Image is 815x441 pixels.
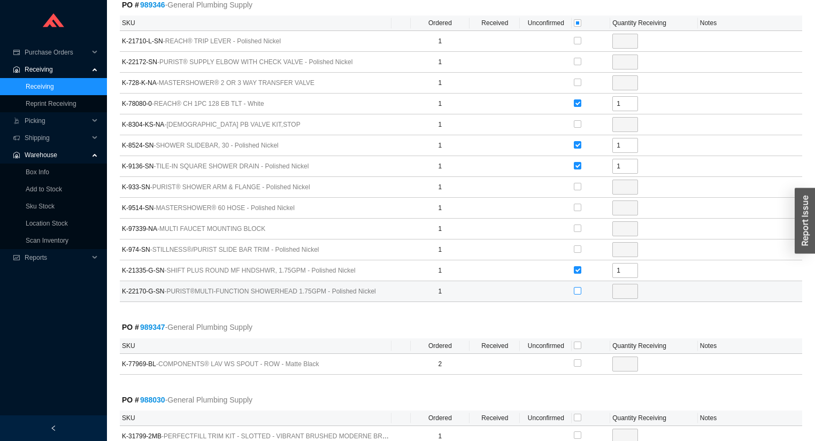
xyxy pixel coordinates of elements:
[411,354,470,375] td: 2
[26,168,49,176] a: Box Info
[411,338,470,354] th: Ordered
[25,129,89,146] span: Shipping
[122,223,389,234] span: K-97339-NA
[164,288,375,295] span: - PURIST®MULTI-FUNCTION SHOWERHEAD 1.75GPM - Polished Nickel
[140,1,165,9] a: 989346
[122,203,389,213] span: K-9514-SN
[26,220,68,227] a: Location Stock
[150,183,310,191] span: - PURIST® SHOWER ARM & FLANGE - Polished Nickel
[610,16,698,31] th: Quantity Receiving
[50,425,57,431] span: left
[411,94,470,114] td: 1
[122,359,389,369] span: K-77969-BL
[411,219,470,239] td: 1
[25,44,89,61] span: Purchase Orders
[140,323,165,331] a: 989347
[411,239,470,260] td: 1
[26,83,54,90] a: Receiving
[26,203,55,210] a: Sku Stock
[25,112,89,129] span: Picking
[470,16,520,31] th: Received
[411,16,470,31] th: Ordered
[122,323,165,331] strong: PO #
[122,182,389,192] span: K-933-SN
[411,198,470,219] td: 1
[411,177,470,198] td: 1
[157,58,352,66] span: - PURIST® SUPPLY ELBOW WITH CHECK VALVE - Polished Nickel
[26,237,68,244] a: Scan Inventory
[122,1,165,9] strong: PO #
[164,267,355,274] span: - SHIFT PLUS ROUND MF HNDSHWR, 1.75GPM - Polished Nickel
[26,100,76,107] a: Reprint Receiving
[13,49,20,56] span: credit-card
[698,16,802,31] th: Notes
[25,61,89,78] span: Receiving
[163,37,281,45] span: - REACH® TRIP LEVER - Polished Nickel
[26,185,62,193] a: Add to Stock
[157,79,314,87] span: - MASTERSHOWER® 2 OR 3 WAY TRANSFER VALVE
[120,338,391,354] th: SKU
[25,146,89,164] span: Warehouse
[411,31,470,52] td: 1
[164,121,300,128] span: - [DEMOGRAPHIC_DATA] PB VALVE KIT,STOP
[411,52,470,73] td: 1
[153,163,309,170] span: - TILE-IN SQUARE SHOWER DRAIN - Polished Nickel
[122,98,389,109] span: K-78080-0
[698,338,802,354] th: Notes
[411,135,470,156] td: 1
[150,246,319,253] span: - STILLNESS®/PURIST SLIDE BAR TRIM - Polished Nickel
[411,260,470,281] td: 1
[122,244,389,255] span: K-974-SN
[140,396,165,404] a: 988030
[152,100,264,107] span: - REACH® CH 1PC 128 EB TLT - White
[610,411,698,426] th: Quantity Receiving
[411,114,470,135] td: 1
[156,360,319,368] span: - COMPONENTS® LAV WS SPOUT - ROW - Matte Black
[411,156,470,177] td: 1
[122,36,389,47] span: K-21710-L-SN
[122,57,389,67] span: K-22172-SN
[411,411,470,426] th: Ordered
[411,281,470,302] td: 1
[120,16,391,31] th: SKU
[25,249,89,266] span: Reports
[13,254,20,261] span: fund
[520,16,572,31] th: Unconfirmed
[153,204,295,212] span: - MASTERSHOWER® 60 HOSE - Polished Nickel
[122,119,389,130] span: K-8304-KS-NA
[157,225,265,233] span: - MULTI FAUCET MOUNTING BLOCK
[122,396,165,404] strong: PO #
[122,78,389,88] span: K-728-K-NA
[165,321,252,334] span: - General Plumbing Supply
[520,338,572,354] th: Unconfirmed
[470,338,520,354] th: Received
[122,286,389,297] span: K-22170-G-SN
[122,265,389,276] span: K-21335-G-SN
[520,411,572,426] th: Unconfirmed
[470,411,520,426] th: Received
[698,411,802,426] th: Notes
[162,432,395,440] span: - PERFECTFILL TRIM KIT - SLOTTED - VIBRANT BRUSHED MODERNE BRASS
[165,394,252,406] span: - General Plumbing Supply
[610,338,698,354] th: Quantity Receiving
[120,411,391,426] th: SKU
[122,161,389,172] span: K-9136-SN
[411,73,470,94] td: 1
[153,142,278,149] span: - SHOWER SLIDEBAR, 30 - Polished Nickel
[122,140,389,151] span: K-8524-SN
